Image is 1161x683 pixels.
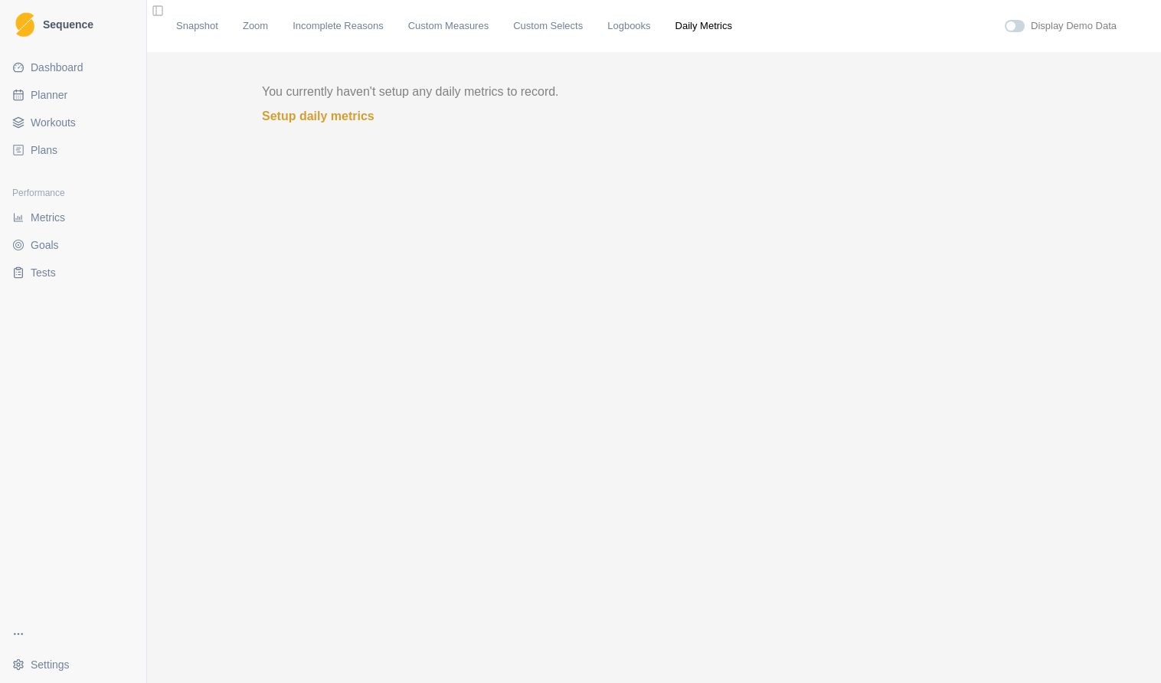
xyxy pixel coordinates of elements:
[262,83,1046,101] p: You currently haven't setup any daily metrics to record.
[6,205,140,230] a: Metrics
[675,18,732,34] a: Daily Metrics
[15,12,34,38] img: Logo
[31,210,65,225] span: Metrics
[31,60,83,75] span: Dashboard
[31,237,59,253] span: Goals
[6,55,140,80] a: Dashboard
[513,18,583,34] a: Custom Selects
[176,18,218,34] a: Snapshot
[6,260,140,285] a: Tests
[607,18,650,34] a: Logbooks
[293,18,384,34] a: Incomplete Reasons
[408,18,489,34] a: Custom Measures
[43,19,93,30] span: Sequence
[31,142,57,158] span: Plans
[6,110,140,135] a: Workouts
[6,138,140,162] a: Plans
[6,83,140,107] a: Planner
[6,6,140,43] a: LogoSequence
[1031,18,1117,34] label: Display Demo Data
[6,233,140,257] a: Goals
[6,181,140,205] div: Performance
[6,652,140,677] button: Settings
[31,265,56,280] span: Tests
[31,87,67,103] span: Planner
[243,18,268,34] a: Zoom
[262,107,1046,126] a: Setup daily metrics
[31,115,76,130] span: Workouts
